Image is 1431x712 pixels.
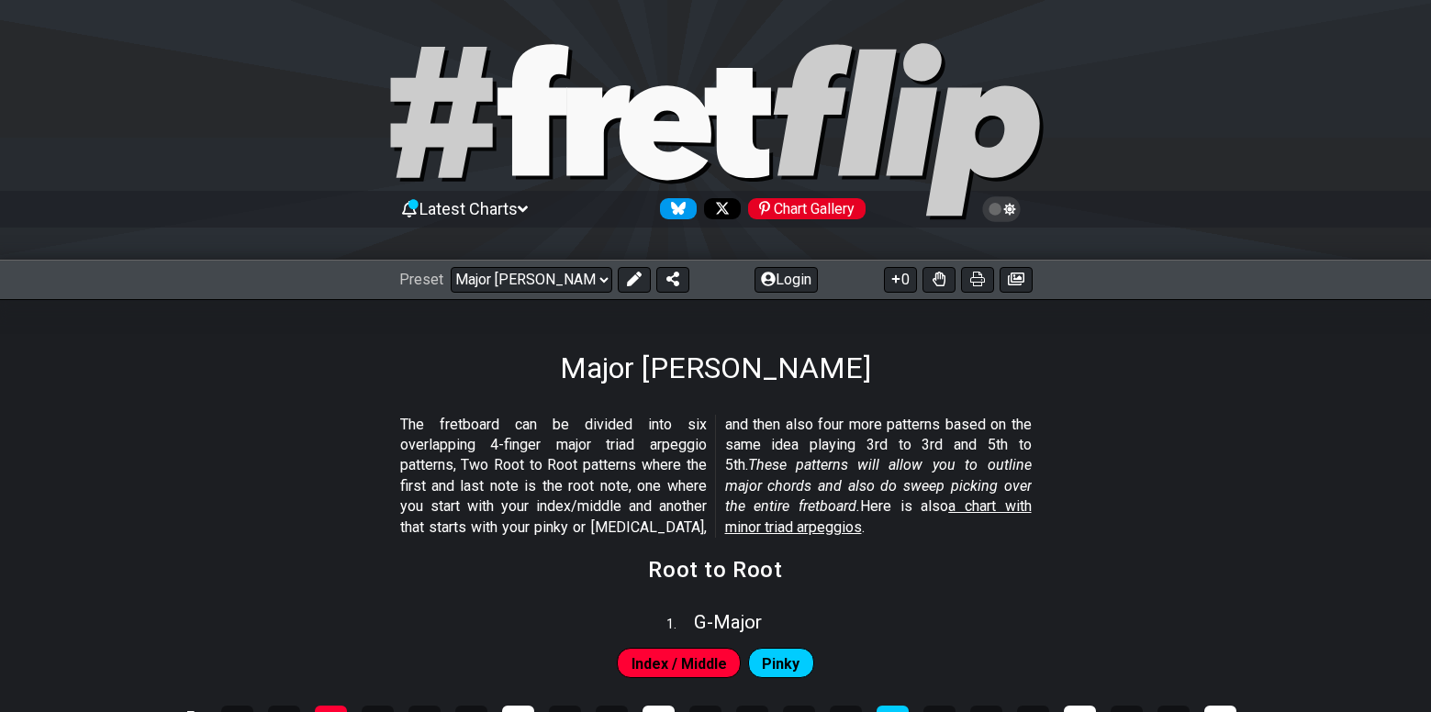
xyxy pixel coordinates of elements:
[694,611,762,633] span: G - Major
[961,267,994,293] button: Print
[922,267,956,293] button: Toggle Dexterity for all fretkits
[725,497,1032,535] span: a chart with minor triad arpeggios
[656,267,689,293] button: Share Preset
[560,350,871,385] h1: Major [PERSON_NAME]
[748,198,866,219] div: Chart Gallery
[666,615,694,635] span: 1 .
[399,271,443,288] span: Preset
[648,560,782,580] h2: Root to Root
[725,456,1032,515] em: These patterns will allow you to outline major chords and also do sweep picking over the entire f...
[451,267,612,293] select: Preset
[741,198,866,219] a: #fretflip at Pinterest
[755,267,818,293] button: Login
[991,201,1012,217] span: Toggle light / dark theme
[618,267,651,293] button: Edit Preset
[400,415,1032,538] p: The fretboard can be divided into six overlapping 4-finger major triad arpeggio patterns, Two Roo...
[632,651,727,677] span: First enable full edit mode to edit
[653,198,697,219] a: Follow #fretflip at Bluesky
[762,651,799,677] span: First enable full edit mode to edit
[1000,267,1033,293] button: Create image
[419,199,518,218] span: Latest Charts
[884,267,917,293] button: 0
[697,198,741,219] a: Follow #fretflip at X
